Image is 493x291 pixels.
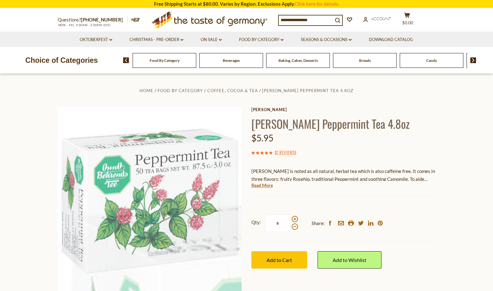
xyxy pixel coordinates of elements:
a: Oktoberfest [80,36,112,43]
img: next arrow [470,57,476,63]
a: Account [363,15,391,22]
input: Qty: [265,215,291,232]
a: Read More [251,182,273,188]
a: [PERSON_NAME] [251,107,436,112]
a: Click here for details. [295,1,339,7]
span: Share: [312,219,325,227]
a: 2 Reviews [276,149,295,156]
a: Seasons & Occasions [301,36,352,43]
a: Coffee, Cocoa & Tea [207,88,258,93]
p: [PERSON_NAME] is noted as all natural, herbal tea which is also caffeine free. It comes in three ... [251,167,436,183]
h1: [PERSON_NAME] Peppermint Tea 4.8oz [251,116,436,131]
img: previous arrow [123,57,129,63]
a: Food By Category [239,36,284,43]
span: $5.95 [251,133,273,143]
span: Account [371,16,391,21]
a: Baking, Cakes, Desserts [278,58,318,63]
a: Download Catalog [369,36,413,43]
a: [PHONE_NUMBER] [81,17,123,22]
button: Add to Cart [251,251,307,269]
button: $0.00 [398,12,417,28]
a: Food By Category [150,58,180,63]
a: Christmas - PRE-ORDER [129,36,183,43]
a: Candy [426,58,437,63]
a: Beverages [223,58,240,63]
span: Add to Cart [267,257,292,263]
a: Add to Wishlist [318,251,381,269]
a: Home [140,88,153,93]
a: [PERSON_NAME] Peppermint Tea 4.8oz [262,88,353,93]
strong: Qty: [251,218,261,226]
span: $0.00 [402,20,413,25]
span: ( ) [275,149,296,155]
a: On Sale [201,36,222,43]
p: Questions? [58,16,128,24]
span: MON - FRI, 9:00AM - 5:00PM (EST) [58,23,111,27]
a: Breads [359,58,371,63]
a: Food By Category [158,88,203,93]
